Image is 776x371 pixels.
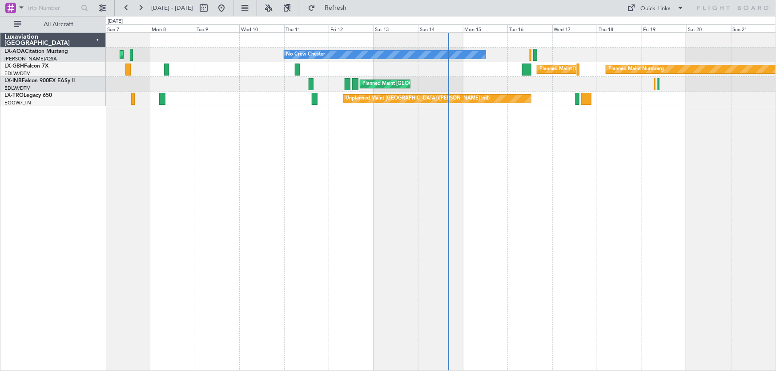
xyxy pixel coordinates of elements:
[4,70,31,77] a: EDLW/DTM
[463,24,508,32] div: Mon 15
[608,63,664,76] div: Planned Maint Nurnberg
[105,24,150,32] div: Sun 7
[4,56,57,62] a: [PERSON_NAME]/QSA
[150,24,195,32] div: Mon 8
[552,24,597,32] div: Wed 17
[329,24,374,32] div: Fri 12
[4,64,24,69] span: LX-GBH
[317,5,354,11] span: Refresh
[346,92,490,105] div: Unplanned Maint [GEOGRAPHIC_DATA] ([PERSON_NAME] Intl)
[27,1,78,15] input: Trip Number
[4,49,25,54] span: LX-AOA
[10,17,96,32] button: All Aircraft
[286,48,326,61] div: No Crew Chester
[4,93,52,98] a: LX-TROLegacy 650
[731,24,776,32] div: Sun 21
[4,85,31,92] a: EDLW/DTM
[4,100,31,106] a: EGGW/LTN
[151,4,193,12] span: [DATE] - [DATE]
[539,63,680,76] div: Planned Maint [GEOGRAPHIC_DATA] ([GEOGRAPHIC_DATA])
[122,48,262,61] div: Planned Maint [GEOGRAPHIC_DATA] ([GEOGRAPHIC_DATA])
[304,1,357,15] button: Refresh
[4,64,48,69] a: LX-GBHFalcon 7X
[642,24,687,32] div: Fri 19
[641,4,671,13] div: Quick Links
[374,24,418,32] div: Sat 13
[108,18,123,25] div: [DATE]
[4,93,24,98] span: LX-TRO
[362,77,503,91] div: Planned Maint [GEOGRAPHIC_DATA] ([GEOGRAPHIC_DATA])
[4,78,75,84] a: LX-INBFalcon 900EX EASy II
[507,24,552,32] div: Tue 16
[418,24,463,32] div: Sun 14
[239,24,284,32] div: Wed 10
[686,24,731,32] div: Sat 20
[284,24,329,32] div: Thu 11
[4,78,22,84] span: LX-INB
[195,24,240,32] div: Tue 9
[597,24,642,32] div: Thu 18
[23,21,94,28] span: All Aircraft
[4,49,68,54] a: LX-AOACitation Mustang
[623,1,689,15] button: Quick Links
